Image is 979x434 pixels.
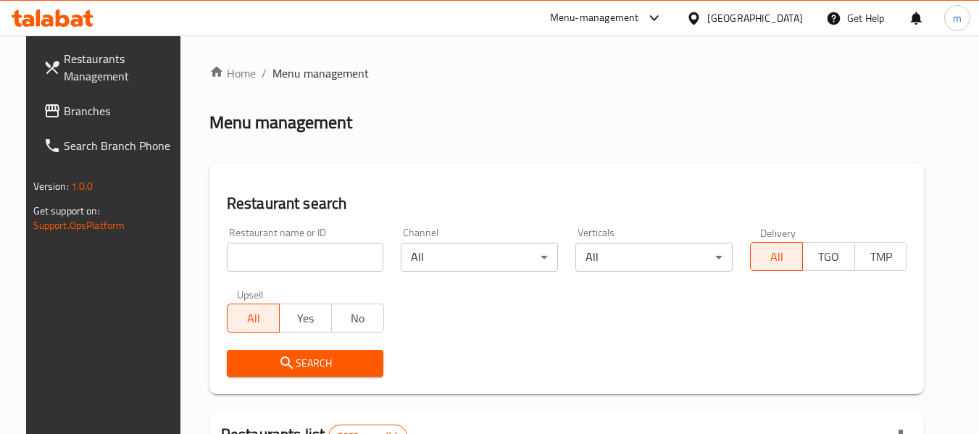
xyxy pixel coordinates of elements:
[757,246,797,267] span: All
[707,10,803,26] div: [GEOGRAPHIC_DATA]
[227,350,384,377] button: Search
[331,304,384,333] button: No
[233,308,274,329] span: All
[550,9,639,27] div: Menu-management
[854,242,907,271] button: TMP
[338,308,378,329] span: No
[809,246,849,267] span: TGO
[33,177,69,196] span: Version:
[32,128,190,163] a: Search Branch Phone
[953,10,962,26] span: m
[262,64,267,82] li: /
[279,304,332,333] button: Yes
[227,243,384,272] input: Search for restaurant name or ID..
[32,41,190,93] a: Restaurants Management
[750,242,803,271] button: All
[861,246,901,267] span: TMP
[401,243,558,272] div: All
[286,308,326,329] span: Yes
[238,354,372,372] span: Search
[209,64,925,82] nav: breadcrumb
[64,102,178,120] span: Branches
[575,243,733,272] div: All
[64,137,178,154] span: Search Branch Phone
[71,177,93,196] span: 1.0.0
[802,242,855,271] button: TGO
[33,216,125,235] a: Support.OpsPlatform
[227,193,907,214] h2: Restaurant search
[32,93,190,128] a: Branches
[33,201,100,220] span: Get support on:
[227,304,280,333] button: All
[760,228,796,238] label: Delivery
[237,289,264,299] label: Upsell
[272,64,369,82] span: Menu management
[209,111,352,134] h2: Menu management
[209,64,256,82] a: Home
[64,50,178,85] span: Restaurants Management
